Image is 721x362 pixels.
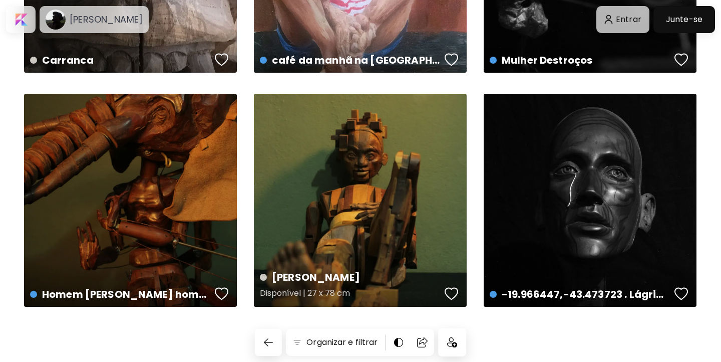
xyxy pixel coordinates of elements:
a: Junte-se [653,6,715,33]
button: back [255,329,282,356]
a: -19.966447,-43.473723 . Lágrima de Ourofavoriteshttps://cdn.kaleido.art/CDN/Artwork/116505/Primar... [484,94,696,307]
a: back [255,329,286,356]
h4: Mulher Destroços [490,53,671,68]
h4: -19.966447,-43.473723 . Lágrima de Ouro [490,287,671,302]
a: [PERSON_NAME]Disponível | 27 x 78 cmfavoriteshttps://cdn.kaleido.art/CDN/Artwork/116519/Primary/m... [254,94,467,307]
h4: Carranca [30,53,211,68]
button: favorites [442,50,461,70]
h6: Organizar e filtrar [306,336,378,348]
img: icon [447,337,457,347]
a: Homem [PERSON_NAME] homenagem a [PERSON_NAME].favoriteshttps://cdn.kaleido.art/CDN/Artwork/116524... [24,94,237,307]
button: favorites [442,284,461,304]
button: favorites [212,284,231,304]
button: favorites [212,50,231,70]
h4: café da manhã na [GEOGRAPHIC_DATA] [260,53,441,68]
h6: [PERSON_NAME] [70,14,143,26]
h5: Disponível | 27 x 78 cm [260,285,441,305]
img: back [262,336,274,348]
h4: Homem [PERSON_NAME] homenagem a [PERSON_NAME]. [30,287,211,302]
h4: [PERSON_NAME] [260,270,441,285]
button: favorites [672,284,691,304]
button: favorites [672,50,691,70]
